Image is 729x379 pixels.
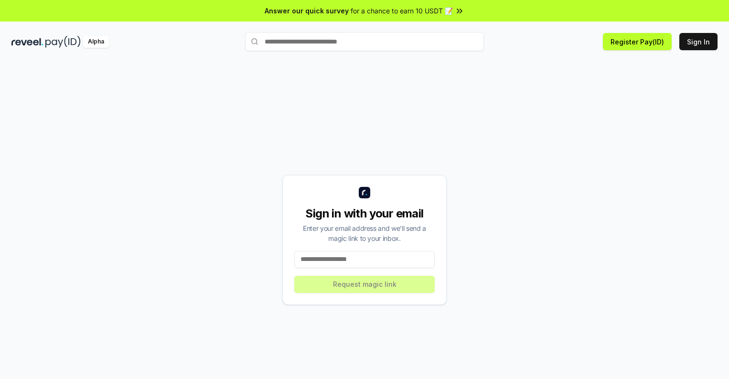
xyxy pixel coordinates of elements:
span: for a chance to earn 10 USDT 📝 [351,6,453,16]
img: pay_id [45,36,81,48]
div: Alpha [83,36,109,48]
span: Answer our quick survey [265,6,349,16]
img: reveel_dark [11,36,43,48]
div: Enter your email address and we’ll send a magic link to your inbox. [294,223,435,243]
button: Sign In [679,33,718,50]
button: Register Pay(ID) [603,33,672,50]
img: logo_small [359,187,370,198]
div: Sign in with your email [294,206,435,221]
